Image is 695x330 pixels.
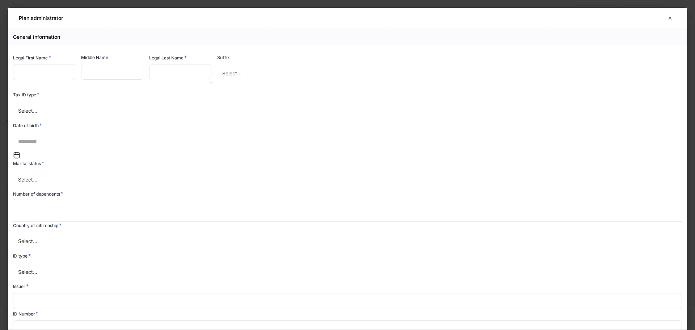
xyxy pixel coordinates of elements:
[217,64,270,83] div: Select...
[217,54,230,61] h6: Suffix
[13,160,44,167] h6: Marital status
[149,54,187,61] h6: Legal Last Name
[13,33,60,41] h5: General information
[13,91,39,98] h6: Tax ID type
[13,222,62,229] h6: Country of citizenship
[13,310,38,317] h6: ID Number
[81,54,108,61] h6: Middle Name
[13,252,31,259] h6: ID type
[13,190,63,197] h6: Number of dependents
[13,54,51,61] h6: Legal First Name
[19,14,63,22] h5: Plan administrator
[13,283,29,290] h6: Issuer
[13,122,42,129] h6: Date of birth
